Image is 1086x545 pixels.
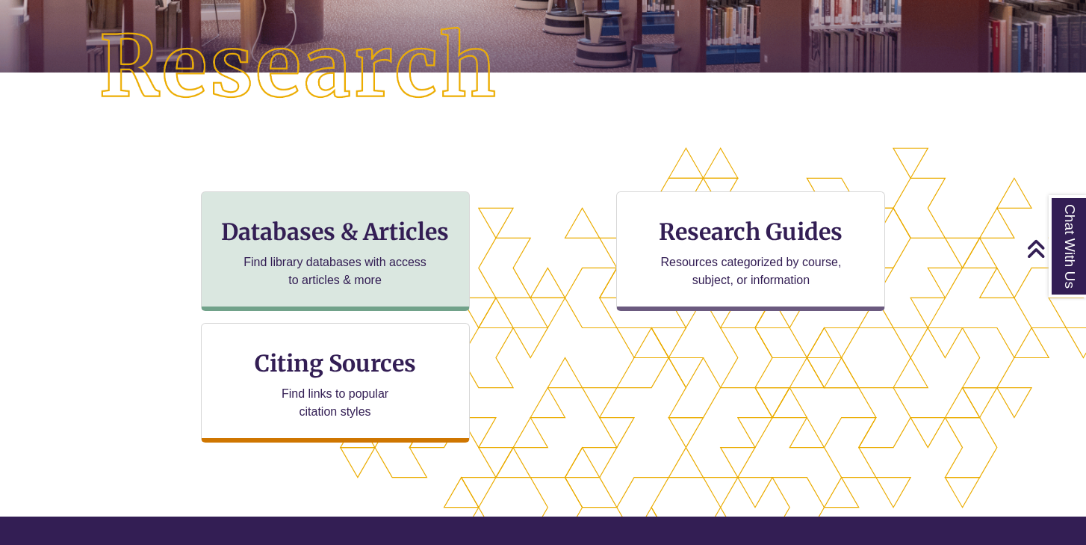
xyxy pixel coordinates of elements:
a: Research Guides Resources categorized by course, subject, or information [616,191,885,311]
h3: Research Guides [629,218,872,246]
a: Back to Top [1026,238,1082,259]
h3: Databases & Articles [214,218,457,246]
p: Find library databases with access to articles & more [238,253,432,289]
p: Resources categorized by course, subject, or information [654,253,848,289]
h3: Citing Sources [244,349,426,378]
p: Find links to popular citation styles [262,385,408,421]
a: Citing Sources Find links to popular citation styles [201,323,470,443]
a: Databases & Articles Find library databases with access to articles & more [201,191,470,311]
